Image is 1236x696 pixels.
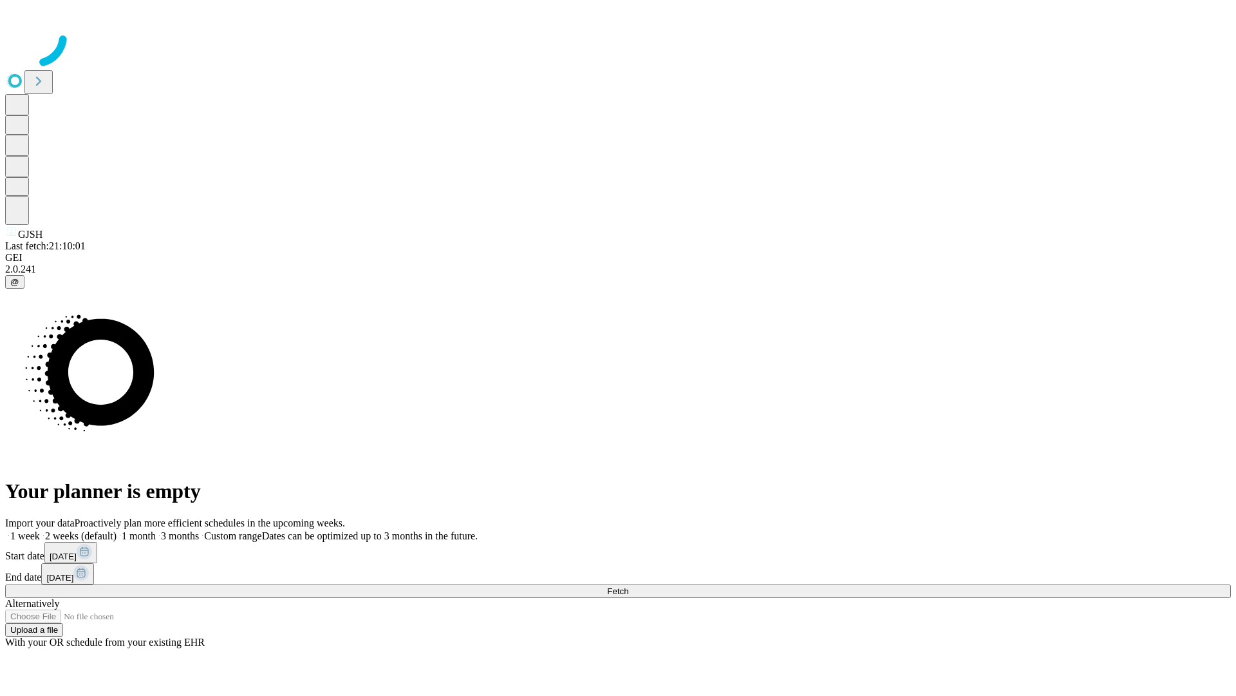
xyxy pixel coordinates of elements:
[122,530,156,541] span: 1 month
[5,623,63,637] button: Upload a file
[44,542,97,563] button: [DATE]
[5,598,59,609] span: Alternatively
[45,530,117,541] span: 2 weeks (default)
[5,479,1231,503] h1: Your planner is empty
[262,530,478,541] span: Dates can be optimized up to 3 months in the future.
[161,530,199,541] span: 3 months
[41,563,94,585] button: [DATE]
[5,275,24,289] button: @
[10,277,19,287] span: @
[5,563,1231,585] div: End date
[46,573,73,583] span: [DATE]
[10,530,40,541] span: 1 week
[5,585,1231,598] button: Fetch
[204,530,261,541] span: Custom range
[5,264,1231,275] div: 2.0.241
[18,229,42,240] span: GJSH
[5,240,86,251] span: Last fetch: 21:10:01
[50,552,77,561] span: [DATE]
[5,637,205,648] span: With your OR schedule from your existing EHR
[607,586,628,596] span: Fetch
[75,517,345,528] span: Proactively plan more efficient schedules in the upcoming weeks.
[5,252,1231,264] div: GEI
[5,517,75,528] span: Import your data
[5,542,1231,563] div: Start date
